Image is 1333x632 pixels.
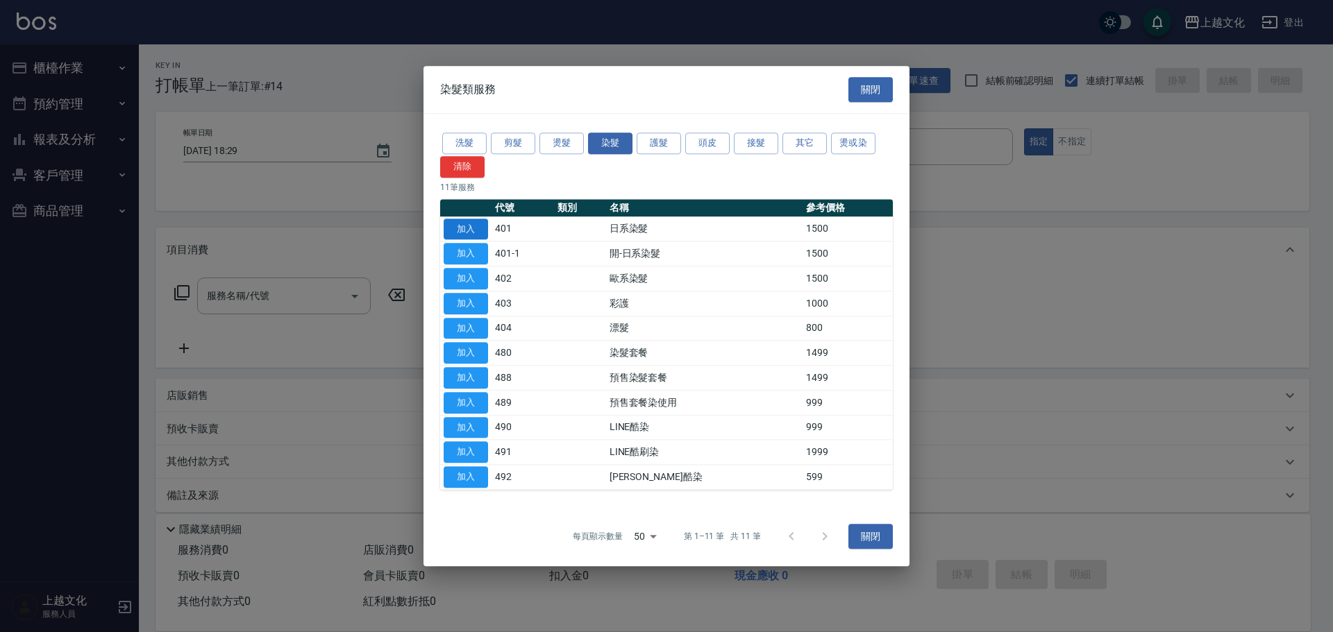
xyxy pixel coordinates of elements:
button: 加入 [444,244,488,265]
td: 1499 [803,341,893,366]
td: 401-1 [492,241,554,266]
span: 染髮類服務 [440,83,496,96]
button: 加入 [444,367,488,388]
button: 頭皮 [685,133,730,154]
td: 999 [803,415,893,440]
button: 接髮 [734,133,778,154]
td: 1500 [803,216,893,241]
th: 代號 [492,199,554,217]
td: 1499 [803,366,893,391]
td: 開-日系染髮 [606,241,803,266]
td: 999 [803,391,893,416]
td: 404 [492,316,554,341]
button: 燙髮 [539,133,584,154]
button: 加入 [444,417,488,438]
div: 50 [628,518,662,555]
td: LINE酷染 [606,415,803,440]
button: 關閉 [848,524,893,549]
button: 關閉 [848,77,893,103]
td: [PERSON_NAME]酷染 [606,465,803,490]
td: 彩護 [606,291,803,316]
td: 1000 [803,291,893,316]
p: 11 筆服務 [440,181,893,194]
p: 每頁顯示數量 [573,530,623,543]
td: 歐系染髮 [606,266,803,291]
button: 加入 [444,318,488,339]
button: 加入 [444,442,488,463]
button: 洗髮 [442,133,487,154]
td: 1500 [803,266,893,291]
button: 加入 [444,392,488,413]
button: 加入 [444,343,488,364]
td: LINE酷刷染 [606,440,803,465]
button: 加入 [444,466,488,488]
td: 480 [492,341,554,366]
td: 403 [492,291,554,316]
td: 800 [803,316,893,341]
td: 491 [492,440,554,465]
button: 剪髮 [491,133,535,154]
button: 加入 [444,268,488,289]
td: 日系染髮 [606,216,803,241]
td: 預售染髮套餐 [606,366,803,391]
td: 489 [492,391,554,416]
button: 加入 [444,293,488,314]
td: 488 [492,366,554,391]
td: 402 [492,266,554,291]
td: 599 [803,465,893,490]
td: 401 [492,216,554,241]
td: 492 [492,465,554,490]
button: 燙或染 [831,133,875,154]
th: 名稱 [606,199,803,217]
td: 1500 [803,241,893,266]
td: 預售套餐染使用 [606,391,803,416]
th: 類別 [554,199,606,217]
td: 490 [492,415,554,440]
td: 1999 [803,440,893,465]
button: 染髮 [588,133,632,154]
p: 第 1–11 筆 共 11 筆 [684,530,761,543]
td: 染髮套餐 [606,341,803,366]
th: 參考價格 [803,199,893,217]
button: 清除 [440,156,485,178]
button: 加入 [444,219,488,240]
button: 其它 [782,133,827,154]
td: 漂髮 [606,316,803,341]
button: 護髮 [637,133,681,154]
